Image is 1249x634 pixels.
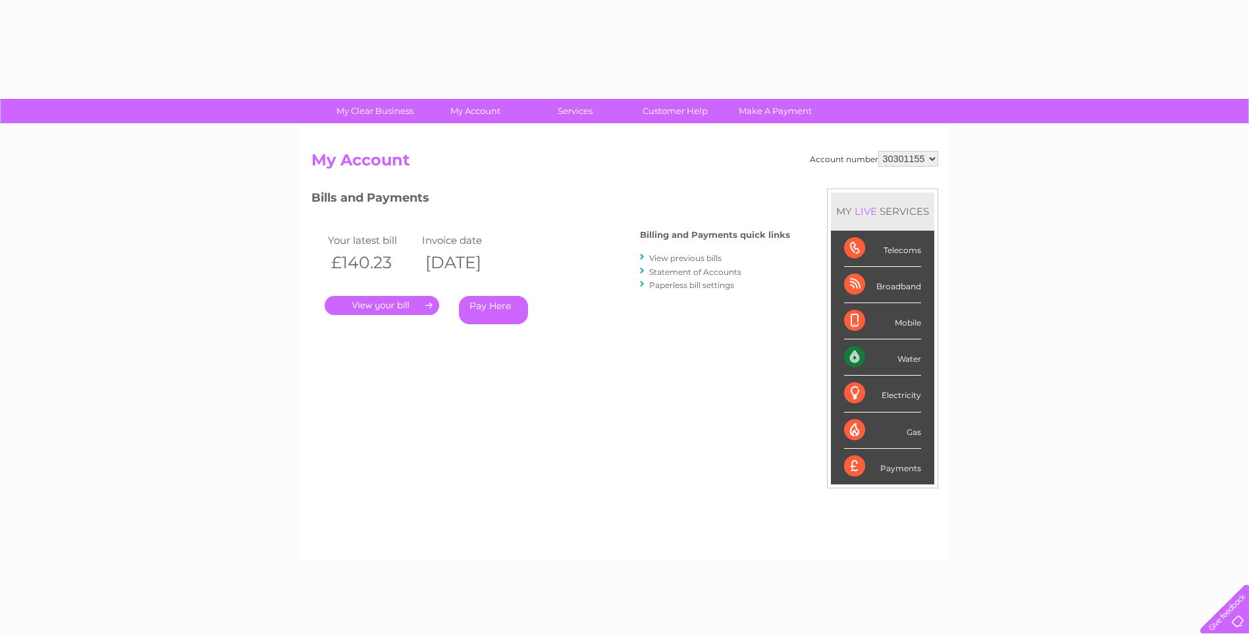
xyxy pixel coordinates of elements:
[311,188,790,212] h3: Bills and Payments
[831,192,934,230] div: MY SERVICES
[621,99,730,123] a: Customer Help
[419,231,514,249] td: Invoice date
[649,253,722,263] a: View previous bills
[844,376,921,412] div: Electricity
[640,230,790,240] h4: Billing and Payments quick links
[521,99,629,123] a: Services
[721,99,830,123] a: Make A Payment
[325,249,419,276] th: £140.23
[311,151,938,176] h2: My Account
[844,413,921,449] div: Gas
[649,267,741,277] a: Statement of Accounts
[844,231,921,267] div: Telecoms
[844,267,921,303] div: Broadband
[844,449,921,484] div: Payments
[421,99,529,123] a: My Account
[810,151,938,167] div: Account number
[459,296,528,324] a: Pay Here
[844,339,921,376] div: Water
[325,296,439,315] a: .
[325,231,419,249] td: Your latest bill
[844,303,921,339] div: Mobile
[649,280,734,290] a: Paperless bill settings
[321,99,429,123] a: My Clear Business
[419,249,514,276] th: [DATE]
[852,205,880,217] div: LIVE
